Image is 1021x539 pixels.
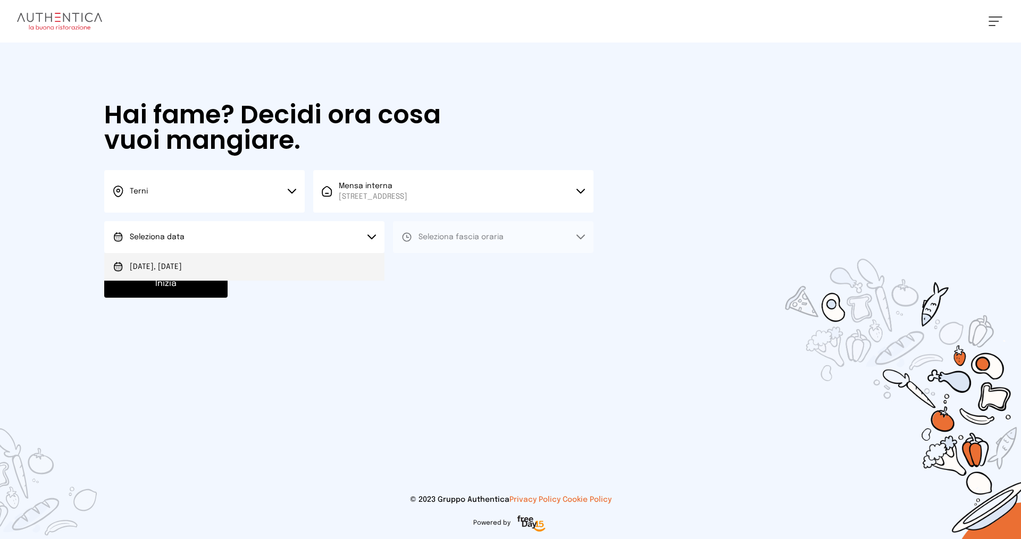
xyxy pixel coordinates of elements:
[130,262,182,272] span: [DATE], [DATE]
[104,221,384,253] button: Seleziona data
[509,496,560,503] a: Privacy Policy
[130,233,185,241] span: Seleziona data
[515,513,548,535] img: logo-freeday.3e08031.png
[563,496,612,503] a: Cookie Policy
[104,270,228,298] button: Inizia
[17,494,1004,505] p: © 2023 Gruppo Authentica
[473,519,510,527] span: Powered by
[393,221,593,253] button: Seleziona fascia oraria
[419,233,504,241] span: Seleziona fascia oraria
